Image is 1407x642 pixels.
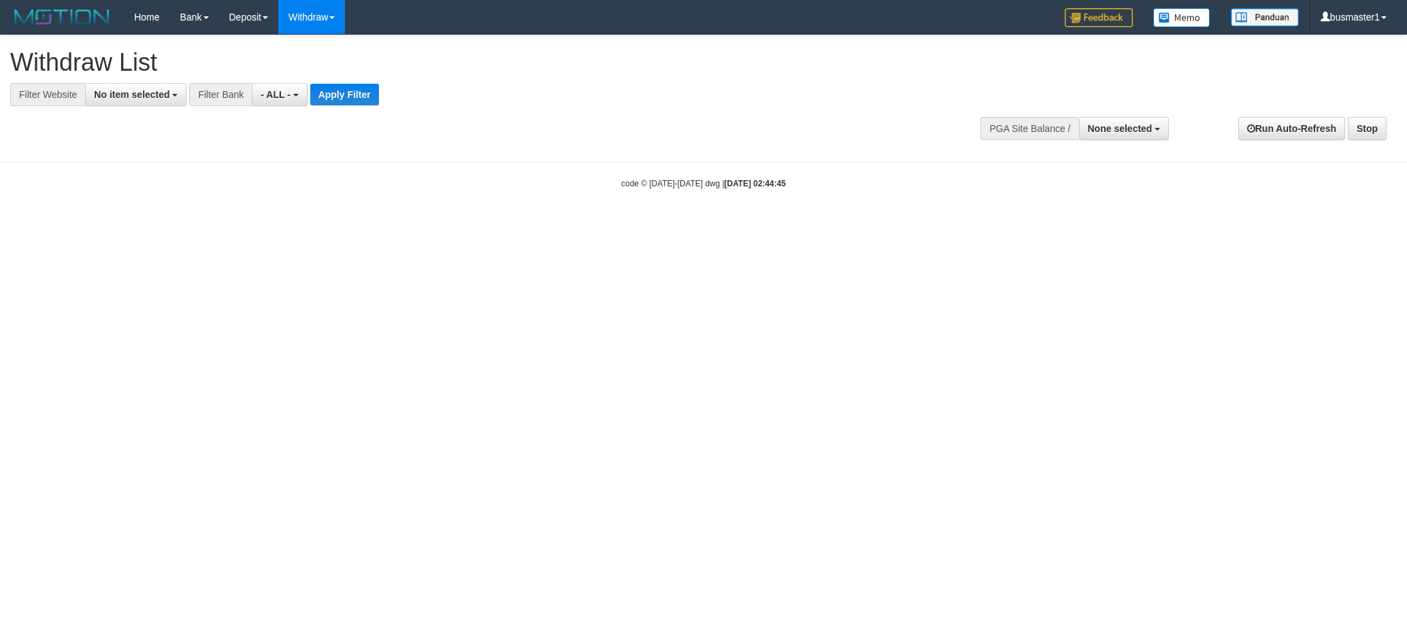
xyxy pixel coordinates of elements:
span: - ALL - [261,89,291,100]
button: Apply Filter [310,84,379,105]
a: Stop [1348,117,1387,140]
div: Filter Bank [189,83,252,106]
span: None selected [1088,123,1153,134]
strong: [DATE] 02:44:45 [725,179,786,188]
span: No item selected [94,89,169,100]
button: - ALL - [252,83,307,106]
img: Feedback.jpg [1065,8,1133,27]
button: None selected [1079,117,1170,140]
button: No item selected [85,83,186,106]
h1: Withdraw List [10,49,925,76]
small: code © [DATE]-[DATE] dwg | [621,179,786,188]
a: Run Auto-Refresh [1238,117,1345,140]
img: MOTION_logo.png [10,7,114,27]
div: PGA Site Balance / [980,117,1078,140]
img: panduan.png [1231,8,1299,27]
img: Button%20Memo.svg [1153,8,1210,27]
div: Filter Website [10,83,85,106]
